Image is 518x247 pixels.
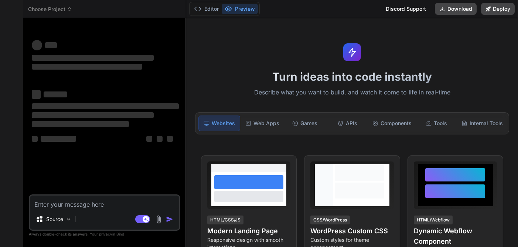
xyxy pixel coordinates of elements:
[207,216,243,224] div: HTML/CSS/JS
[32,90,41,99] span: ‌
[28,6,72,13] span: Choose Project
[310,226,393,236] h4: WordPress Custom CSS
[191,70,514,83] h1: Turn ideas into code instantly
[435,3,477,15] button: Download
[310,216,350,224] div: CSS/WordPress
[32,64,142,70] span: ‌
[41,136,76,142] span: ‌
[327,116,368,131] div: APIs
[381,3,430,15] div: Discord Support
[45,42,57,48] span: ‌
[157,136,163,142] span: ‌
[207,226,290,236] h4: Modern Landing Page
[32,55,154,61] span: ‌
[29,231,180,238] p: Always double-check its answers. Your in Bind
[65,216,72,223] img: Pick Models
[481,3,515,15] button: Deploy
[32,136,38,142] span: ‌
[222,4,258,14] button: Preview
[32,121,129,127] span: ‌
[369,116,415,131] div: Components
[46,216,63,223] p: Source
[416,116,457,131] div: Tools
[284,116,326,131] div: Games
[198,116,240,131] div: Websites
[146,136,152,142] span: ‌
[191,88,514,97] p: Describe what you want to build, and watch it come to life in real-time
[32,40,42,50] span: ‌
[459,116,506,131] div: Internal Tools
[414,216,453,224] div: HTML/Webflow
[242,116,283,131] div: Web Apps
[32,103,179,109] span: ‌
[414,226,497,247] h4: Dynamic Webflow Component
[154,215,163,224] img: attachment
[191,4,222,14] button: Editor
[44,91,67,97] span: ‌
[167,136,173,142] span: ‌
[32,112,154,118] span: ‌
[99,232,112,236] span: privacy
[166,216,173,223] img: icon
